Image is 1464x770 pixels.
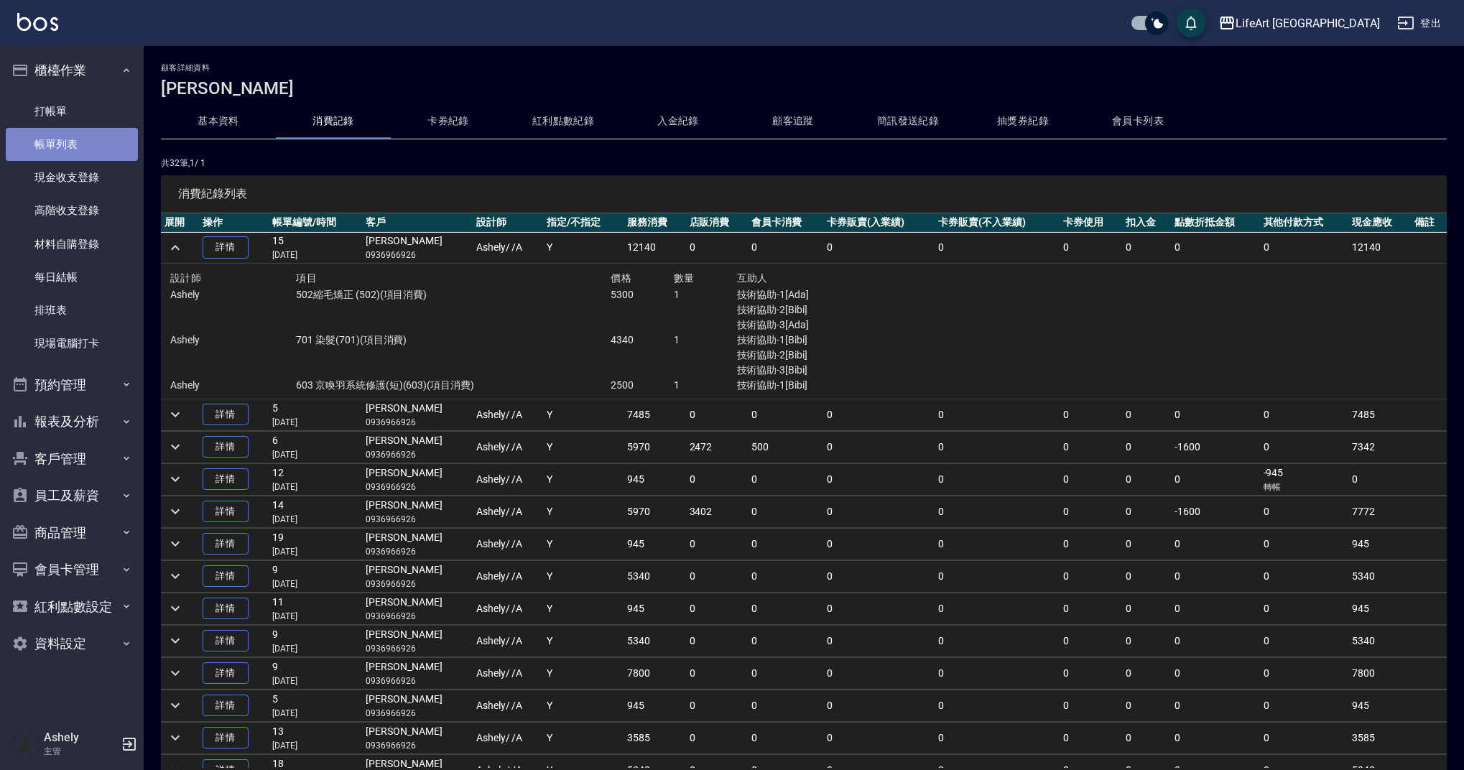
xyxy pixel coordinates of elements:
[269,657,362,689] td: 9
[473,496,543,527] td: Ashely / /A
[935,213,1059,232] th: 卡券販賣(不入業績)
[362,431,472,463] td: [PERSON_NAME]
[1122,232,1171,264] td: 0
[6,95,138,128] a: 打帳單
[624,528,686,560] td: 945
[366,610,468,623] p: 0936966926
[935,431,1059,463] td: 0
[674,272,695,284] span: 數量
[543,722,624,753] td: Y
[6,194,138,227] a: 高階收支登錄
[1122,213,1171,232] th: 扣入金
[748,463,823,495] td: 0
[1060,213,1122,232] th: 卡券使用
[473,722,543,753] td: Ashely / /A
[178,187,1430,201] span: 消費紀錄列表
[362,213,472,232] th: 客戶
[272,577,358,590] p: [DATE]
[272,481,358,493] p: [DATE]
[737,302,926,317] p: 技術協助-2[Bibi]
[624,232,686,264] td: 12140
[737,378,926,393] p: 技術協助-1[Bibi]
[199,213,269,232] th: 操作
[1260,560,1349,592] td: 0
[203,236,249,259] a: 詳情
[935,496,1059,527] td: 0
[6,52,138,89] button: 櫃檯作業
[737,333,926,348] p: 技術協助-1[Bibi]
[624,593,686,624] td: 945
[473,560,543,592] td: Ashely / /A
[935,463,1059,495] td: 0
[269,690,362,721] td: 5
[624,213,686,232] th: 服務消費
[366,416,468,429] p: 0936966926
[161,157,1447,170] p: 共 32 筆, 1 / 1
[1060,496,1122,527] td: 0
[686,213,749,232] th: 店販消費
[1060,399,1122,430] td: 0
[1171,528,1260,560] td: 0
[935,722,1059,753] td: 0
[686,232,749,264] td: 0
[965,104,1080,139] button: 抽獎券紀錄
[1171,625,1260,657] td: 0
[473,625,543,657] td: Ashely / /A
[203,501,249,523] a: 詳情
[161,213,199,232] th: 展開
[1260,657,1349,689] td: 0
[748,399,823,430] td: 0
[391,104,506,139] button: 卡券紀錄
[543,399,624,430] td: Y
[748,213,823,232] th: 會員卡消費
[296,272,317,284] span: 項目
[1348,722,1411,753] td: 3585
[366,642,468,655] p: 0936966926
[161,78,1447,98] h3: [PERSON_NAME]
[935,528,1059,560] td: 0
[272,448,358,461] p: [DATE]
[674,378,737,393] p: 1
[1411,213,1447,232] th: 備註
[748,722,823,753] td: 0
[44,730,117,745] h5: Ashely
[1260,399,1349,430] td: 0
[272,642,358,655] p: [DATE]
[624,399,686,430] td: 7485
[276,104,391,139] button: 消費記錄
[823,496,935,527] td: 0
[1348,213,1411,232] th: 現金應收
[165,565,186,587] button: expand row
[1080,104,1195,139] button: 會員卡列表
[362,722,472,753] td: [PERSON_NAME]
[1348,657,1411,689] td: 7800
[737,272,768,284] span: 互助人
[6,514,138,552] button: 商品管理
[6,477,138,514] button: 員工及薪資
[748,232,823,264] td: 0
[611,378,674,393] p: 2500
[366,707,468,720] p: 0936966926
[366,739,468,752] p: 0936966926
[935,625,1059,657] td: 0
[1348,232,1411,264] td: 12140
[203,436,249,458] a: 詳情
[473,657,543,689] td: Ashely / /A
[935,399,1059,430] td: 0
[269,625,362,657] td: 9
[823,690,935,721] td: 0
[1260,593,1349,624] td: 0
[686,399,749,430] td: 0
[748,625,823,657] td: 0
[543,528,624,560] td: Y
[1260,625,1349,657] td: 0
[269,431,362,463] td: 6
[272,674,358,687] p: [DATE]
[1348,690,1411,721] td: 945
[170,378,296,393] p: Ashely
[823,399,935,430] td: 0
[203,565,249,588] a: 詳情
[6,261,138,294] a: 每日結帳
[165,727,186,748] button: expand row
[1264,481,1345,493] p: 轉帳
